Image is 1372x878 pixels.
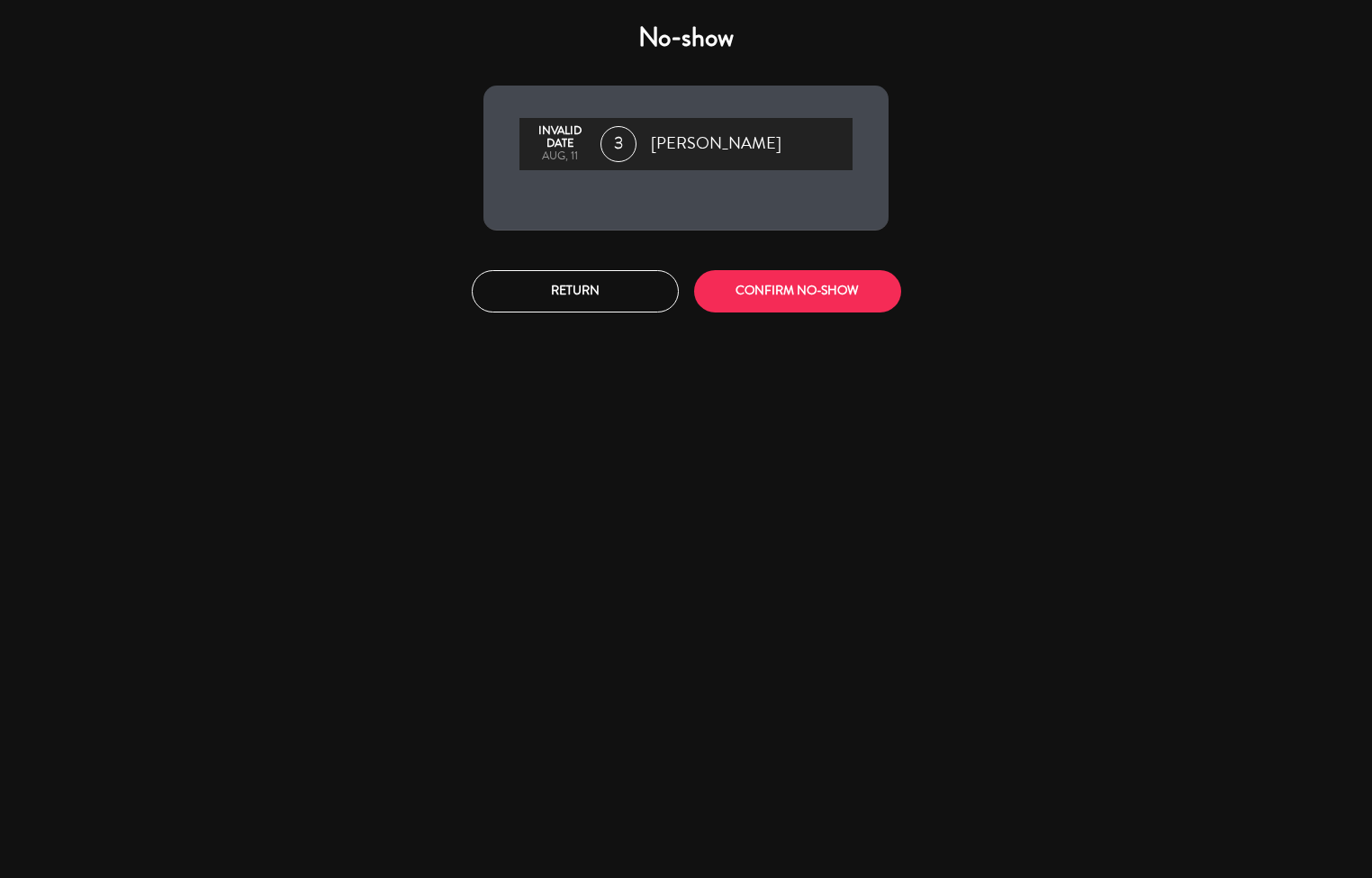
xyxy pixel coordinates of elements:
span: [PERSON_NAME] [651,131,781,158]
div: Invalid date [528,125,591,150]
div: Aug, 11 [528,150,591,163]
h4: No-show [483,22,889,54]
span: 3 [600,126,636,162]
button: CONFIRM NO-SHOW [694,270,901,312]
button: Return [472,270,679,312]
